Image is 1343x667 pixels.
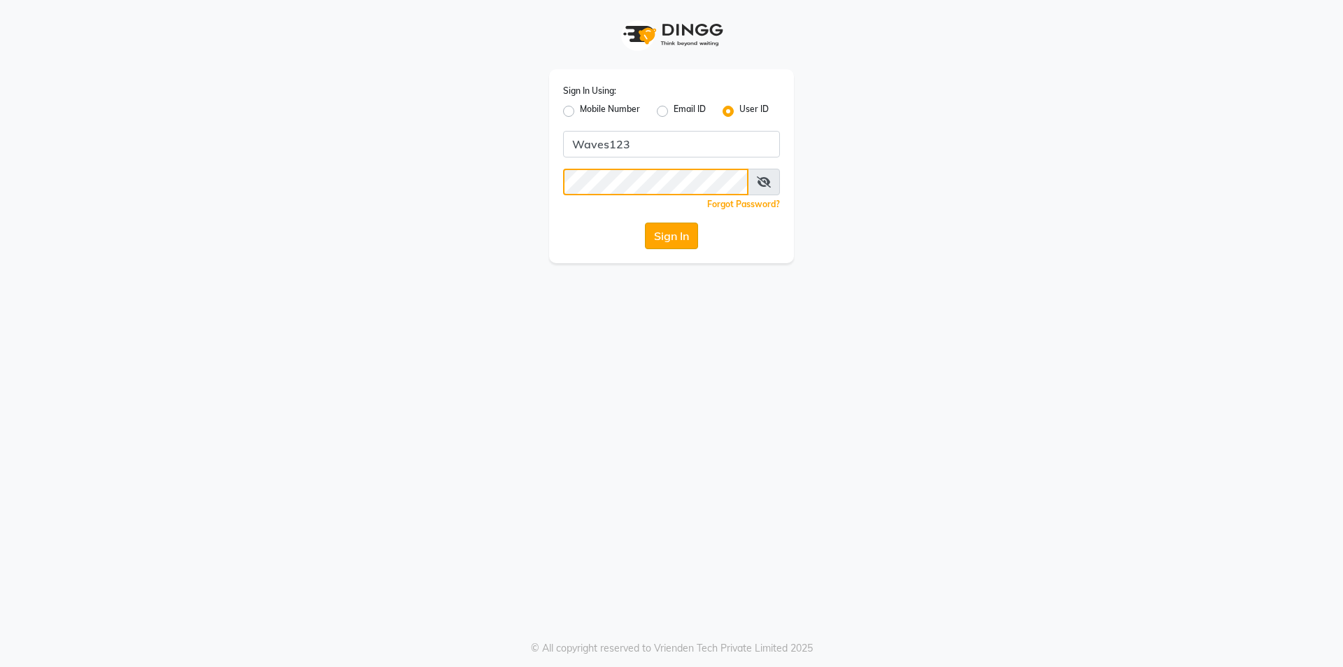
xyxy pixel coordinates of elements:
a: Forgot Password? [707,199,780,209]
label: Mobile Number [580,103,640,120]
input: Username [563,131,780,157]
img: logo1.svg [616,14,727,55]
label: User ID [739,103,769,120]
button: Sign In [645,223,698,249]
label: Email ID [674,103,706,120]
input: Username [563,169,748,195]
label: Sign In Using: [563,85,616,97]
